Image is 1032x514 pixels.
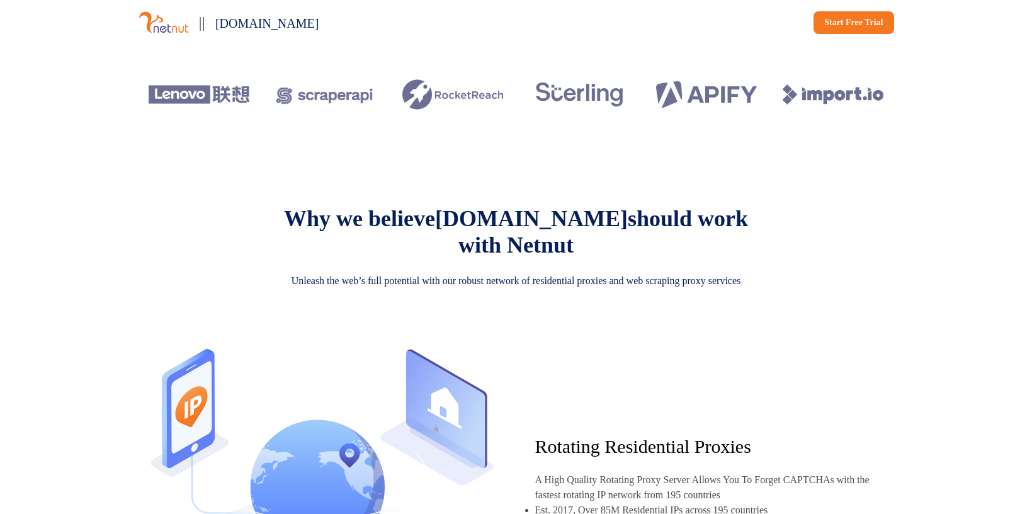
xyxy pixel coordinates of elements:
p: Rotating Residential Proxies [535,436,871,457]
a: Start Free Trial [814,11,893,34]
p: Why we believe should work with Netnut [264,205,768,258]
p: Unleash the web’s full potential with our robust network of residential proxies and web scraping ... [252,273,781,288]
p: || [199,10,205,35]
p: A High Quality Rotating Proxy Server Allows You To Forget CAPTCHAs with the fastest rotating IP n... [535,472,871,503]
span: [DOMAIN_NAME] [215,16,319,30]
span: [DOMAIN_NAME] [435,206,628,231]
